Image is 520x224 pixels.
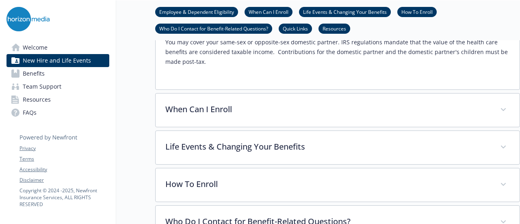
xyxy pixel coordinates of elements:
[155,8,238,15] a: Employee & Dependent Eligibility
[6,93,109,106] a: Resources
[279,24,312,32] a: Quick Links
[156,131,520,164] div: Life Events & Changing Your Benefits
[6,106,109,119] a: FAQs
[165,141,490,153] p: Life Events & Changing Your Benefits
[397,8,437,15] a: How To Enroll
[23,54,91,67] span: New Hire and Life Events
[245,8,292,15] a: When Can I Enroll
[23,106,37,119] span: FAQs
[165,37,510,67] p: You may cover your same-sex or opposite-sex domestic partner. IRS regulations mandate that the va...
[156,168,520,202] div: How To Enroll
[318,24,350,32] a: Resources
[23,80,61,93] span: Team Support
[6,67,109,80] a: Benefits
[6,54,109,67] a: New Hire and Life Events
[19,187,109,208] p: Copyright © 2024 - 2025 , Newfront Insurance Services, ALL RIGHTS RESERVED
[299,8,391,15] a: Life Events & Changing Your Benefits
[155,24,272,32] a: Who Do I Contact for Benefit-Related Questions?
[23,67,45,80] span: Benefits
[156,94,520,127] div: When Can I Enroll
[165,103,490,115] p: When Can I Enroll
[19,145,109,152] a: Privacy
[6,41,109,54] a: Welcome
[19,176,109,184] a: Disclaimer
[6,80,109,93] a: Team Support
[19,155,109,163] a: Terms
[23,93,51,106] span: Resources
[19,166,109,173] a: Accessibility
[23,41,48,54] span: Welcome
[165,178,490,190] p: How To Enroll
